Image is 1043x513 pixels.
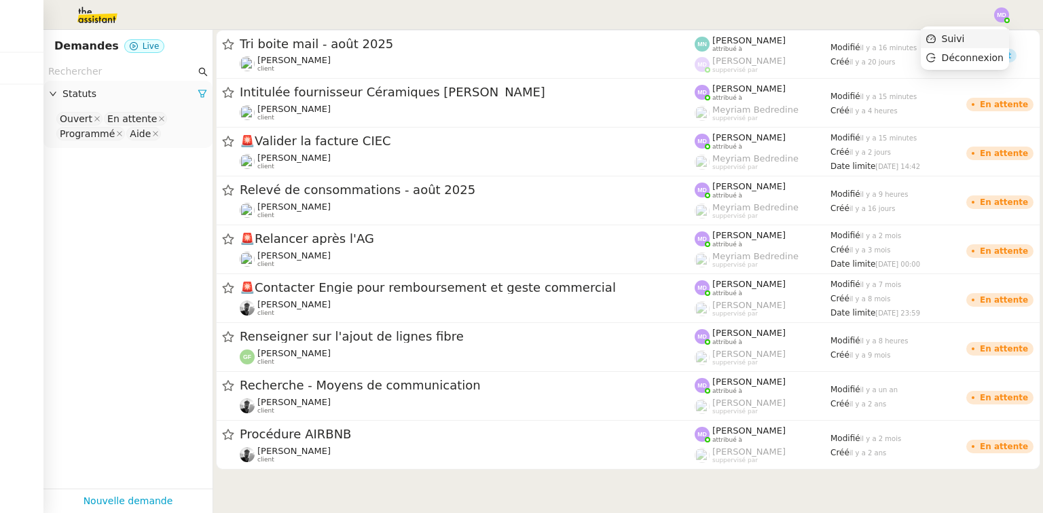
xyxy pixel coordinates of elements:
app-user-label: suppervisé par [695,300,830,318]
span: il y a 3 mois [849,246,891,254]
app-user-label: suppervisé par [695,446,830,464]
span: Date limite [830,308,875,318]
span: Créé [830,245,849,254]
div: En attente [980,442,1028,451]
span: attribué à [712,339,742,346]
span: client [257,65,274,73]
span: il y a 2 mois [860,232,902,240]
img: users%2FyQfMwtYgTqhRP2YHWHmG2s2LYaD3%2Favatar%2Fprofile-pic.png [695,350,710,365]
img: svg [695,329,710,344]
span: Modifié [830,434,860,443]
app-user-label: suppervisé par [695,349,830,366]
nz-select-item: Aide [126,127,161,140]
app-user-detailed-label: client [240,397,695,415]
span: Relancer après l'AG [240,233,695,245]
span: Modifié [830,92,860,101]
span: suppervisé par [712,408,758,415]
img: svg [994,7,1009,22]
span: client [257,114,274,121]
img: users%2F9mvJqJUvllffspLsQzytnd0Nt4c2%2Favatar%2F82da88e3-d90d-4e39-b37d-dcb7941179ae [240,105,255,120]
img: svg [695,183,710,197]
div: En attente [980,394,1028,402]
a: Nouvelle demande [84,493,173,509]
img: ee3399b4-027e-46f8-8bb8-fca30cb6f74c [240,398,255,413]
span: Modifié [830,133,860,142]
img: svg [695,231,710,246]
img: users%2F9mvJqJUvllffspLsQzytnd0Nt4c2%2Favatar%2F82da88e3-d90d-4e39-b37d-dcb7941179ae [240,56,255,71]
span: [PERSON_NAME] [712,279,786,289]
span: il y a 2 ans [849,400,886,408]
app-user-label: attribué à [695,328,830,345]
span: il y a 7 mois [860,281,902,288]
app-user-label: suppervisé par [695,202,830,220]
span: client [257,212,274,219]
span: il y a 2 mois [860,435,902,442]
span: Modifié [830,231,860,240]
img: svg [695,378,710,393]
span: [PERSON_NAME] [712,377,786,387]
span: Créé [830,57,849,66]
app-user-label: suppervisé par [695,56,830,73]
span: client [257,358,274,366]
span: [DATE] 23:59 [875,309,920,317]
span: attribué à [712,192,742,199]
span: attribué à [712,241,742,248]
img: svg [695,134,710,149]
img: ee3399b4-027e-46f8-8bb8-fca30cb6f74c [240,447,255,462]
app-user-label: attribué à [695,132,830,150]
img: users%2FGhvqACEOQ3casJmbcqASm3X4T0H2%2Favatar%2F344753129_547447867552629_4668991320628778966_n%2... [240,252,255,267]
span: [PERSON_NAME] [712,56,786,66]
div: En attente [980,247,1028,255]
span: [PERSON_NAME] [712,132,786,142]
span: Modifié [830,43,860,52]
span: [PERSON_NAME] [712,398,786,408]
nz-select-item: En attente [104,112,167,126]
app-user-label: attribué à [695,230,830,248]
img: users%2FaellJyylmXSg4jqeVbanehhyYJm1%2Favatar%2Fprofile-pic%20(4).png [695,155,710,170]
nz-select-item: Ouvert [56,112,103,126]
span: Live [143,41,160,51]
span: [PERSON_NAME] [257,202,331,212]
app-user-label: suppervisé par [695,251,830,269]
span: il y a 9 heures [860,191,909,198]
span: Modifié [830,189,860,199]
span: attribué à [712,290,742,297]
span: attribué à [712,143,742,151]
span: il y a un an [860,386,898,394]
span: Modifié [830,280,860,289]
span: Suivi [942,33,965,44]
div: En attente [980,296,1028,304]
app-user-label: attribué à [695,83,830,101]
input: Rechercher [48,64,196,79]
div: Programmé [60,128,115,140]
span: il y a 20 jours [849,58,896,66]
span: client [257,407,274,415]
span: attribué à [712,45,742,53]
app-user-detailed-label: client [240,55,695,73]
img: svg [695,57,710,72]
nz-select-item: Programmé [56,127,125,140]
span: Créé [830,399,849,408]
app-user-detailed-label: client [240,250,695,268]
span: client [257,456,274,463]
span: suppervisé par [712,457,758,464]
app-user-label: suppervisé par [695,153,830,171]
span: il y a 15 minutes [860,134,917,142]
span: [PERSON_NAME] [257,446,331,456]
span: suppervisé par [712,310,758,318]
app-user-label: attribué à [695,35,830,53]
img: users%2FxCwB1pXZRPOJFRNlJ86Onbfypl03%2Favatar%2Fguigui-removebg-preview.png [695,448,710,463]
span: Procédure AIRBNB [240,428,695,440]
span: [PERSON_NAME] [257,397,331,407]
span: Relevé de consommations - août 2025 [240,184,695,196]
img: users%2FaellJyylmXSg4jqeVbanehhyYJm1%2Favatar%2Fprofile-pic%20(4).png [695,106,710,121]
span: Créé [830,147,849,157]
span: Modifié [830,385,860,394]
span: Meyriam Bedredine [712,251,799,261]
span: Date limite [830,259,875,269]
app-user-label: suppervisé par [695,398,830,415]
span: Déconnexion [942,52,1004,63]
span: Créé [830,204,849,213]
span: [DATE] 00:00 [875,261,920,268]
img: svg [695,37,710,52]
